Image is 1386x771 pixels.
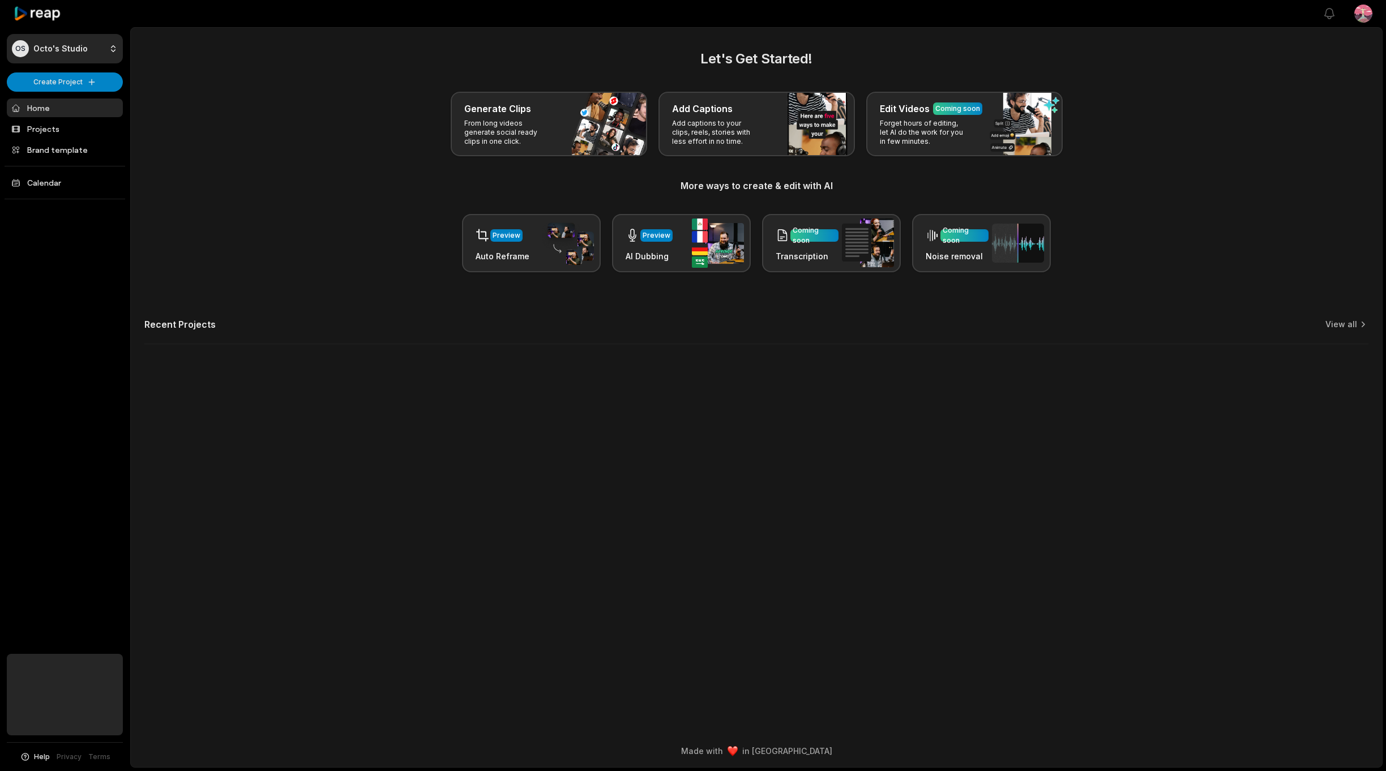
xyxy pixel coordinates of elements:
[776,250,839,262] h3: Transcription
[88,752,110,762] a: Terms
[20,752,50,762] button: Help
[7,119,123,138] a: Projects
[144,49,1368,69] h2: Let's Get Started!
[493,230,520,241] div: Preview
[1325,319,1357,330] a: View all
[926,250,989,262] h3: Noise removal
[643,230,670,241] div: Preview
[626,250,673,262] h3: AI Dubbing
[943,225,986,246] div: Coming soon
[12,40,29,57] div: OS
[144,179,1368,192] h3: More ways to create & edit with AI
[793,225,836,246] div: Coming soon
[7,98,123,117] a: Home
[464,102,531,115] h3: Generate Clips
[141,745,1372,757] div: Made with in [GEOGRAPHIC_DATA]
[7,72,123,92] button: Create Project
[144,319,216,330] h2: Recent Projects
[842,219,894,267] img: transcription.png
[692,219,744,268] img: ai_dubbing.png
[880,119,968,146] p: Forget hours of editing, let AI do the work for you in few minutes.
[992,224,1044,263] img: noise_removal.png
[7,140,123,159] a: Brand template
[728,746,738,756] img: heart emoji
[34,752,50,762] span: Help
[935,104,980,114] div: Coming soon
[880,102,930,115] h3: Edit Videos
[672,102,733,115] h3: Add Captions
[57,752,82,762] a: Privacy
[464,119,552,146] p: From long videos generate social ready clips in one click.
[542,221,594,265] img: auto_reframe.png
[33,44,88,54] p: Octo's Studio
[476,250,529,262] h3: Auto Reframe
[672,119,760,146] p: Add captions to your clips, reels, stories with less effort in no time.
[7,173,123,192] a: Calendar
